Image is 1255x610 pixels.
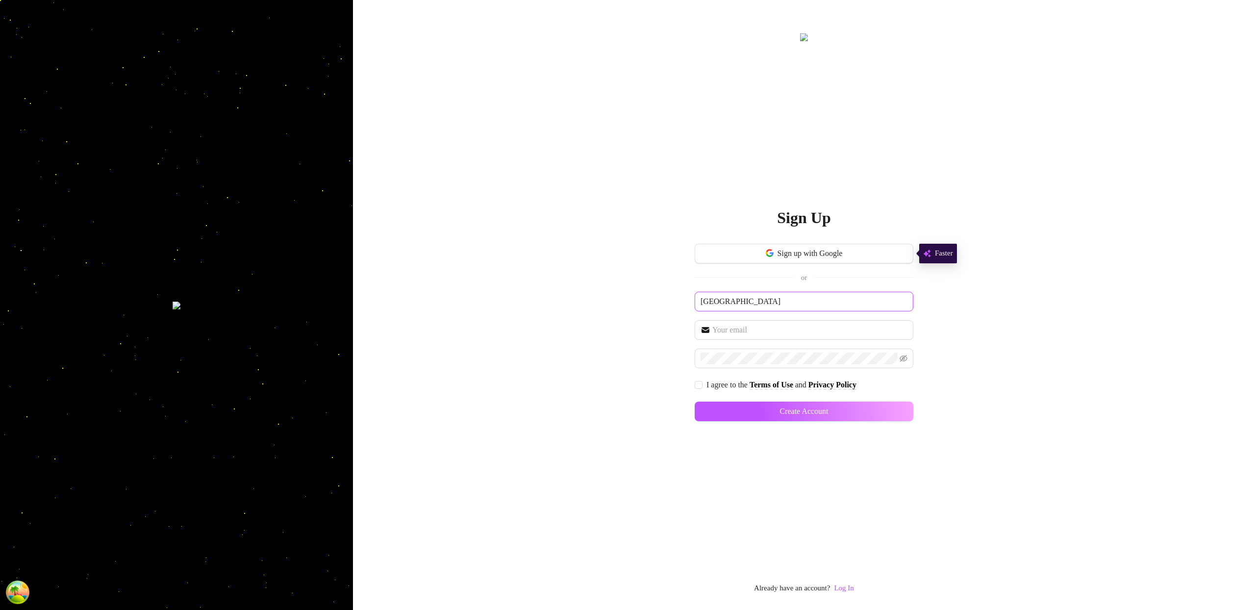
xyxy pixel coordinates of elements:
a: Terms of Use [750,381,793,390]
span: eye-invisible [900,355,907,362]
input: Enter your Name [695,292,913,311]
button: Create Account [695,402,913,421]
img: svg%3e [923,248,931,259]
strong: Terms of Use [750,381,793,389]
input: Your email [712,324,907,336]
span: Sign up with Google [778,249,843,258]
button: Sign up with Google [695,244,913,263]
button: Open Tanstack query devtools [8,583,27,602]
span: or [801,274,807,281]
a: Log In [834,583,853,594]
span: Create Account [779,407,828,416]
a: Log In [834,584,853,592]
span: Faster [935,248,953,259]
img: logo.svg [800,33,808,41]
span: and [795,381,808,389]
span: Already have an account? [754,583,830,594]
h2: Sign Up [777,208,830,228]
strong: Privacy Policy [808,381,856,389]
img: signup-background.svg [173,302,180,309]
span: I agree to the [706,381,750,389]
a: Privacy Policy [808,381,856,390]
